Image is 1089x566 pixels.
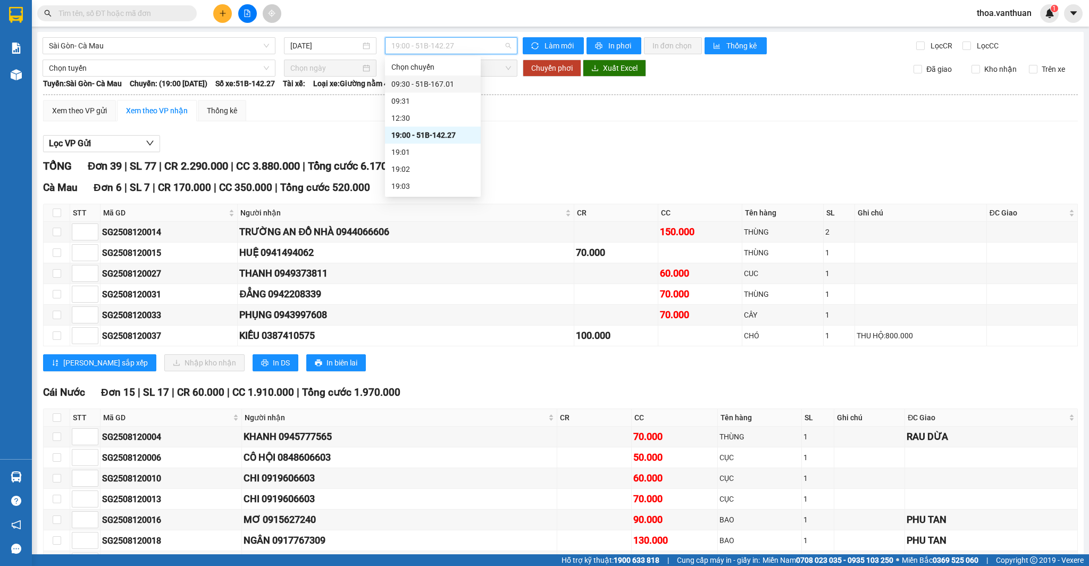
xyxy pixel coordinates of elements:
[100,326,238,346] td: SG2508120037
[102,534,240,547] div: SG2508120018
[273,357,290,369] span: In DS
[907,429,1076,444] div: RAU DỪA
[562,554,659,566] span: Hỗ trợ kỹ thuật:
[825,330,853,342] div: 1
[244,471,555,486] div: CHI 0919606603
[43,79,122,88] b: Tuyến: Sài Gòn- Cà Mau
[803,535,832,546] div: 1
[608,40,633,52] span: In phơi
[803,452,832,463] div: 1
[986,554,988,566] span: |
[1037,63,1069,75] span: Trên xe
[240,207,563,219] span: Người nhận
[302,386,400,398] span: Tổng cước 1.970.000
[70,204,100,222] th: STT
[1064,4,1083,23] button: caret-down
[306,354,366,371] button: printerIn biên lai
[907,533,1076,548] div: PHU TAN
[245,412,546,423] span: Người nhận
[391,112,474,124] div: 12:30
[11,43,22,54] img: solution-icon
[268,10,275,17] span: aim
[219,181,272,194] span: CC 350.000
[922,63,956,75] span: Đã giao
[523,37,584,54] button: syncLàm mới
[763,554,893,566] span: Miền Nam
[164,354,245,371] button: downloadNhập kho nhận
[726,40,758,52] span: Thống kê
[100,305,238,326] td: SG2508120033
[100,468,242,489] td: SG2508120010
[236,160,300,172] span: CC 3.880.000
[908,412,1067,423] span: ĐC Giao
[744,268,822,279] div: CUC
[88,160,122,172] span: Đơn 39
[595,42,604,51] span: printer
[153,181,155,194] span: |
[9,7,23,23] img: logo-vxr
[660,224,740,239] div: 150.000
[803,493,832,505] div: 1
[214,181,216,194] span: |
[990,207,1067,219] span: ĐC Giao
[660,307,740,322] div: 70.000
[63,357,148,369] span: [PERSON_NAME] sắp xếp
[391,146,474,158] div: 19:01
[633,492,716,506] div: 70.000
[239,287,572,302] div: ĐẲNG 0942208339
[124,160,127,172] span: |
[239,266,572,281] div: THANH 0949373811
[531,42,540,51] span: sync
[283,78,305,89] span: Tài xế:
[261,359,269,368] span: printer
[164,160,228,172] span: CR 2.290.000
[896,558,899,562] span: ⚪️
[159,160,162,172] span: |
[796,556,893,564] strong: 0708 023 035 - 0935 103 250
[102,451,240,464] div: SG2508120006
[215,78,275,89] span: Số xe: 51B-142.27
[290,40,360,52] input: 12/08/2025
[603,62,638,74] span: Xuất Excel
[744,247,822,259] div: THÙNG
[11,496,21,506] span: question-circle
[802,409,834,427] th: SL
[102,246,236,260] div: SG2508120015
[158,181,211,194] span: CR 170.000
[253,354,298,371] button: printerIn DS
[43,354,156,371] button: sort-ascending[PERSON_NAME] sắp xếp
[973,40,1000,52] span: Lọc CC
[907,512,1076,527] div: PHU TAN
[980,63,1021,75] span: Kho nhận
[244,450,555,465] div: CÔ HỘI 0848606603
[834,409,905,427] th: Ghi chú
[244,512,555,527] div: MƠ 0915627240
[102,513,240,527] div: SG2508120016
[244,492,555,506] div: CHI 0919606603
[855,204,987,222] th: Ghi chú
[102,472,240,485] div: SG2508120010
[102,267,236,280] div: SG2508120027
[100,263,238,284] td: SG2508120027
[138,386,140,398] span: |
[11,471,22,482] img: warehouse-icon
[11,520,21,530] span: notification
[239,224,572,239] div: TRƯỜNG AN ĐỒ NHÀ 0944066606
[219,10,227,17] span: plus
[124,181,127,194] span: |
[313,78,406,89] span: Loại xe: Giường nằm 45 chỗ
[244,10,251,17] span: file-add
[52,359,59,368] span: sort-ascending
[825,226,853,238] div: 2
[239,245,572,260] div: HUỆ 0941494062
[70,409,100,427] th: STT
[576,245,656,260] div: 70.000
[744,288,822,300] div: THÙNG
[231,160,233,172] span: |
[49,38,269,54] span: Sài Gòn- Cà Mau
[544,40,575,52] span: Làm mới
[1045,9,1054,18] img: icon-new-feature
[633,533,716,548] div: 130.000
[614,556,659,564] strong: 1900 633 818
[263,4,281,23] button: aim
